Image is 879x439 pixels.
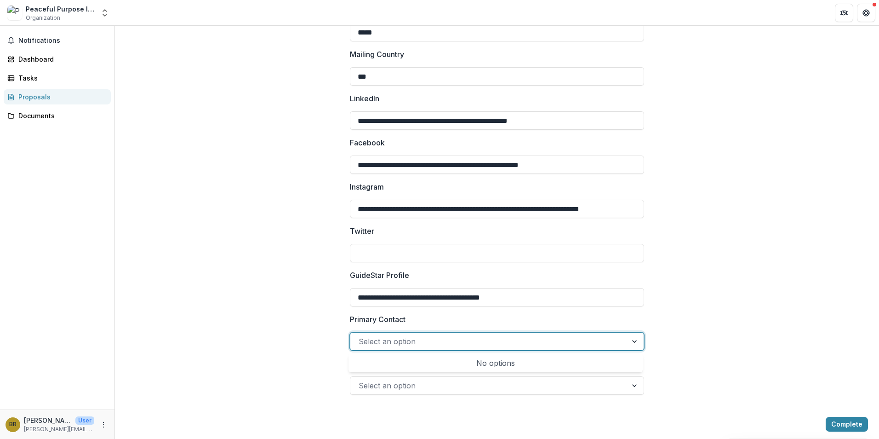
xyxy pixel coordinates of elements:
p: [PERSON_NAME] [24,416,72,425]
div: Peaceful Purpose Inc [26,4,95,14]
span: Organization [26,14,60,22]
p: Primary Contact [350,314,405,325]
button: Complete [826,417,868,432]
a: Dashboard [4,52,111,67]
p: User [75,416,94,425]
div: Documents [18,111,103,121]
p: Facebook [350,137,385,148]
button: Notifications [4,33,111,48]
div: Proposals [18,92,103,102]
div: Betsy Rachubinski [9,422,17,427]
p: Mailing Country [350,49,404,60]
span: Notifications [18,37,107,45]
p: GuideStar Profile [350,270,409,281]
div: Dashboard [18,54,103,64]
a: Proposals [4,89,111,104]
button: Partners [835,4,853,22]
button: More [98,419,109,430]
p: LinkedIn [350,93,379,104]
p: Twitter [350,225,374,237]
p: [PERSON_NAME][EMAIL_ADDRESS][DOMAIN_NAME] [24,425,94,433]
p: Instagram [350,181,384,192]
a: Tasks [4,70,111,86]
img: Peaceful Purpose Inc [7,6,22,20]
div: No options [350,354,641,372]
div: Tasks [18,73,103,83]
div: Select options list [348,354,643,372]
button: Get Help [857,4,875,22]
a: Documents [4,108,111,123]
button: Open entity switcher [98,4,111,22]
